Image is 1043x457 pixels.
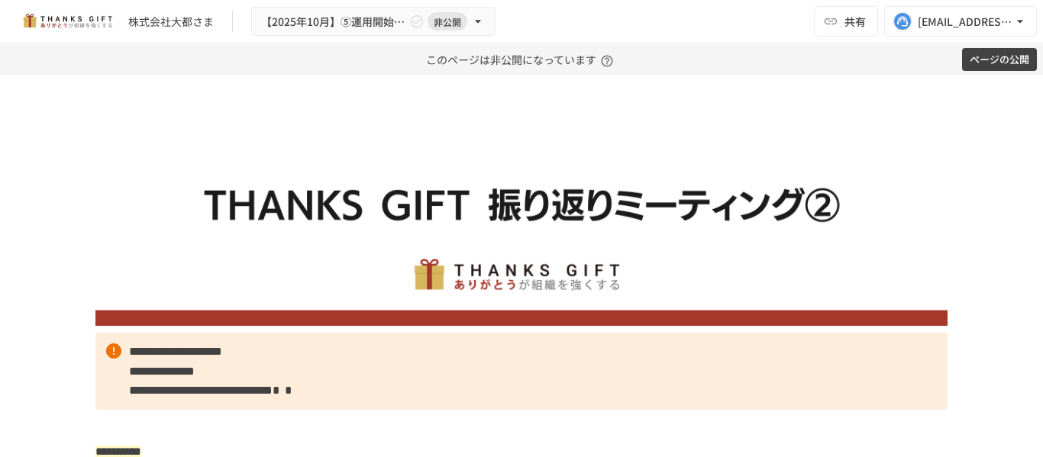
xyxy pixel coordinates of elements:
[844,13,866,30] span: 共有
[426,43,618,76] p: このページは非公開になっています
[962,48,1037,72] button: ページの公開
[95,113,948,326] img: KNZF7HM7C5xTCnjAlAgVRc3MvxfNzqqyK2Q90dHKucb
[884,6,1037,37] button: [EMAIL_ADDRESS][DOMAIN_NAME]
[18,9,116,34] img: mMP1OxWUAhQbsRWCurg7vIHe5HqDpP7qZo7fRoNLXQh
[428,14,467,30] span: 非公開
[918,12,1012,31] div: [EMAIL_ADDRESS][DOMAIN_NAME]
[814,6,878,37] button: 共有
[261,12,406,31] span: 【2025年10月】⑤運用開始後2回目振り返りMTG
[251,7,496,37] button: 【2025年10月】⑤運用開始後2回目振り返りMTG非公開
[128,14,214,30] div: 株式会社大都さま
